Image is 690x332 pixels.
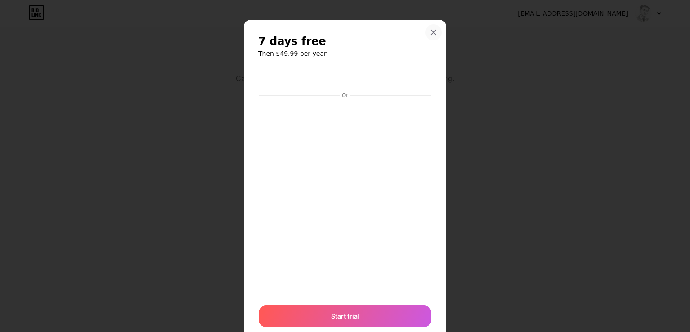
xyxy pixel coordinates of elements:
span: Start trial [331,311,359,321]
iframe: Secure payment input frame [257,100,433,296]
h6: Then $49.99 per year [258,49,432,58]
div: Or [340,92,350,99]
span: 7 days free [258,34,326,49]
iframe: Secure payment button frame [259,67,431,89]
